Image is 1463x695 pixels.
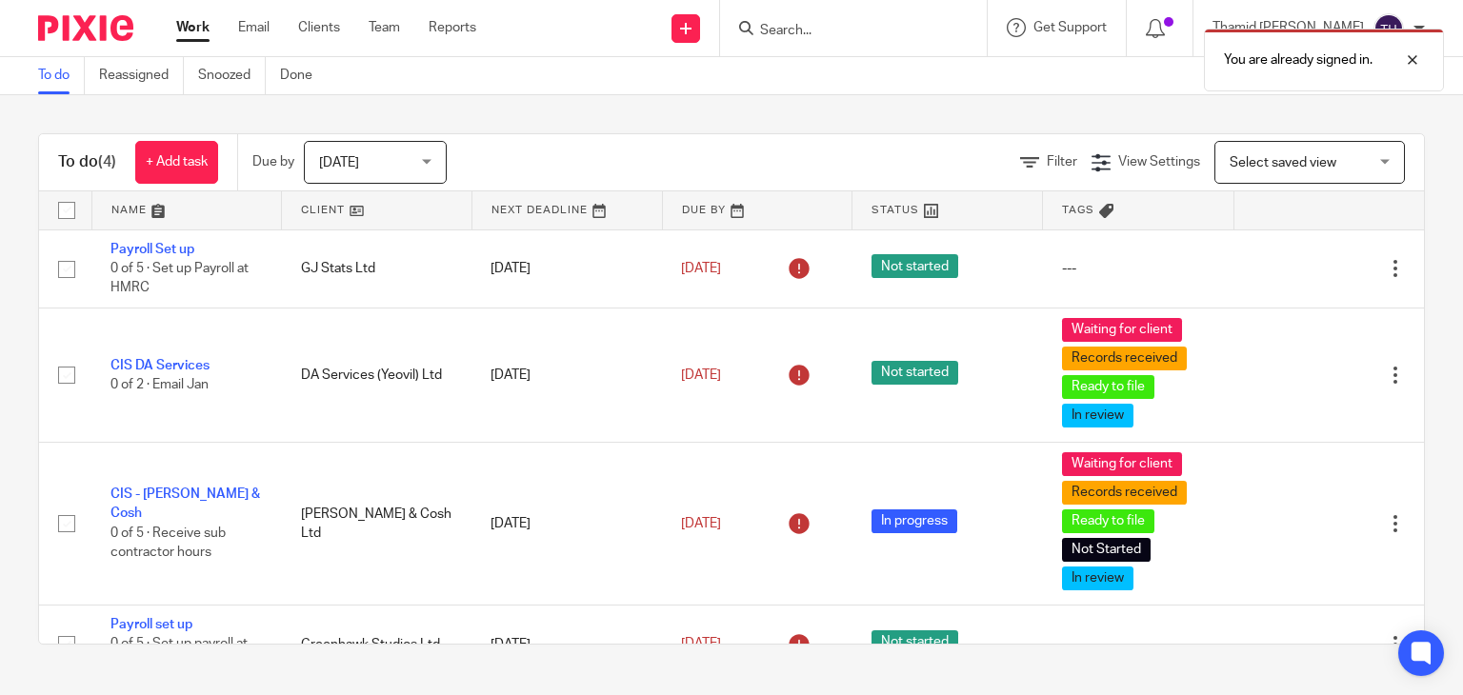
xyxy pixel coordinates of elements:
[369,18,400,37] a: Team
[1118,155,1200,169] span: View Settings
[471,308,662,442] td: [DATE]
[1062,347,1187,370] span: Records received
[252,152,294,171] p: Due by
[1224,50,1373,69] p: You are already signed in.
[282,442,472,605] td: [PERSON_NAME] & Cosh Ltd
[1062,481,1187,505] span: Records received
[681,262,721,275] span: [DATE]
[282,229,472,308] td: GJ Stats Ltd
[110,526,226,560] span: 0 of 5 · Receive sub contractor hours
[1047,155,1077,169] span: Filter
[110,243,194,256] a: Payroll Set up
[1062,509,1154,533] span: Ready to file
[176,18,210,37] a: Work
[110,618,192,631] a: Payroll set up
[298,18,340,37] a: Clients
[282,605,472,683] td: Greenhawk Studios Ltd
[282,308,472,442] td: DA Services (Yeovil) Ltd
[1062,259,1215,278] div: ---
[872,509,957,533] span: In progress
[198,57,266,94] a: Snoozed
[1230,156,1336,169] span: Select saved view
[429,18,476,37] a: Reports
[681,517,721,530] span: [DATE]
[872,630,958,654] span: Not started
[238,18,270,37] a: Email
[319,156,359,169] span: [DATE]
[1373,13,1404,44] img: svg%3E
[110,487,260,520] a: CIS - [PERSON_NAME] & Cosh
[99,57,184,94] a: Reassigned
[1062,375,1154,399] span: Ready to file
[1062,404,1133,427] span: In review
[280,57,327,94] a: Done
[1062,318,1182,342] span: Waiting for client
[58,152,116,172] h1: To do
[471,442,662,605] td: [DATE]
[1062,205,1094,215] span: Tags
[110,359,210,372] a: CIS DA Services
[1062,452,1182,476] span: Waiting for client
[110,378,209,391] span: 0 of 2 · Email Jan
[38,15,133,41] img: Pixie
[38,57,85,94] a: To do
[681,638,721,651] span: [DATE]
[872,361,958,385] span: Not started
[471,229,662,308] td: [DATE]
[471,605,662,683] td: [DATE]
[681,368,721,382] span: [DATE]
[1062,566,1133,590] span: In review
[1062,538,1151,562] span: Not Started
[1062,635,1215,654] div: ---
[98,154,116,169] span: (4)
[110,262,249,295] span: 0 of 5 · Set up Payroll at HMRC
[110,638,248,671] span: 0 of 5 · Set up payroll at HMRC
[135,141,218,184] a: + Add task
[872,254,958,278] span: Not started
